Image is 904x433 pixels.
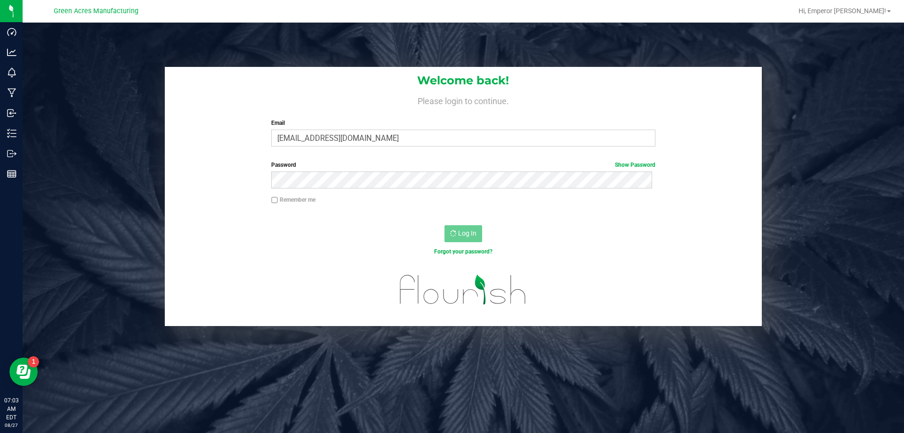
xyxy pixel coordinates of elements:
inline-svg: Dashboard [7,27,16,37]
inline-svg: Monitoring [7,68,16,77]
inline-svg: Analytics [7,48,16,57]
h4: Please login to continue. [165,94,762,106]
label: Remember me [271,196,315,204]
inline-svg: Outbound [7,149,16,158]
inline-svg: Inventory [7,129,16,138]
h1: Welcome back! [165,74,762,87]
button: Log In [444,225,482,242]
img: flourish_logo.svg [388,266,538,314]
p: 07:03 AM EDT [4,396,18,422]
inline-svg: Inbound [7,108,16,118]
a: Show Password [615,162,655,168]
span: Green Acres Manufacturing [54,7,138,15]
a: Forgot your password? [434,248,492,255]
label: Email [271,119,655,127]
p: 08/27 [4,422,18,429]
span: Password [271,162,296,168]
inline-svg: Manufacturing [7,88,16,98]
inline-svg: Reports [7,169,16,179]
input: Remember me [271,197,278,204]
span: Hi, Emperor [PERSON_NAME]! [799,7,886,15]
iframe: Resource center unread badge [28,356,39,368]
span: Log In [458,229,476,237]
iframe: Resource center [9,358,38,386]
